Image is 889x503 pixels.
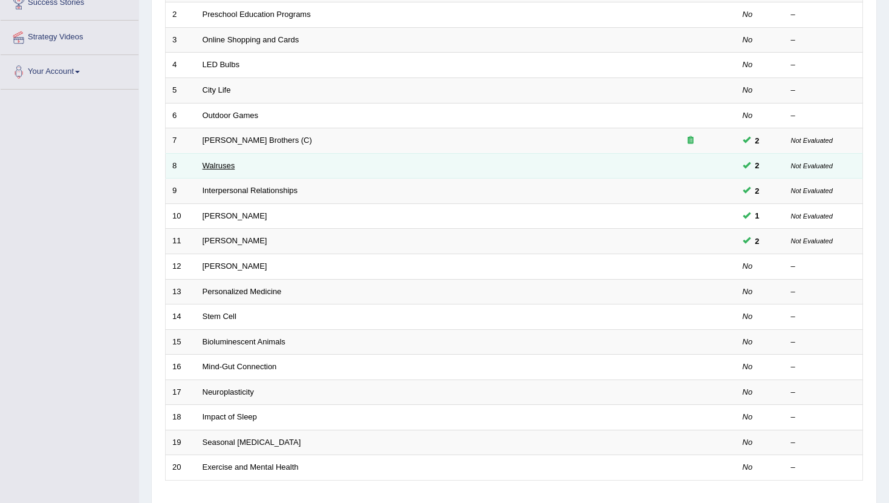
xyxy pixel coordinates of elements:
[203,35,299,44] a: Online Shopping and Cards
[743,10,753,19] em: No
[743,337,753,346] em: No
[791,437,856,449] div: –
[743,438,753,447] em: No
[203,10,311,19] a: Preschool Education Programs
[166,53,196,78] td: 4
[166,2,196,28] td: 2
[203,337,285,346] a: Bioluminescent Animals
[743,111,753,120] em: No
[743,85,753,94] em: No
[791,9,856,21] div: –
[751,235,764,248] span: You can still take this question
[203,438,301,447] a: Seasonal [MEDICAL_DATA]
[203,312,236,321] a: Stem Cell
[203,462,299,472] a: Exercise and Mental Health
[166,405,196,430] td: 18
[791,35,856,46] div: –
[743,362,753,371] em: No
[203,136,312,145] a: [PERSON_NAME] Brothers (C)
[791,212,833,220] small: Not Evaluated
[203,362,277,371] a: Mind-Gut Connection
[166,254,196,279] td: 12
[791,110,856,122] div: –
[791,286,856,298] div: –
[791,361,856,373] div: –
[791,162,833,169] small: Not Evaluated
[166,229,196,254] td: 11
[791,387,856,398] div: –
[743,287,753,296] em: No
[743,387,753,396] em: No
[203,287,282,296] a: Personalized Medicine
[166,27,196,53] td: 3
[743,462,753,472] em: No
[203,111,259,120] a: Outdoor Games
[791,261,856,272] div: –
[166,279,196,304] td: 13
[166,78,196,104] td: 5
[751,159,764,172] span: You can still take this question
[652,135,729,146] div: Exam occurring question
[743,261,753,271] em: No
[166,380,196,405] td: 17
[751,134,764,147] span: You can still take this question
[166,430,196,455] td: 19
[166,304,196,330] td: 14
[791,237,833,245] small: Not Evaluated
[791,137,833,144] small: Not Evaluated
[166,329,196,355] td: 15
[751,185,764,197] span: You can still take this question
[791,311,856,323] div: –
[743,312,753,321] em: No
[791,462,856,473] div: –
[791,412,856,423] div: –
[791,337,856,348] div: –
[743,35,753,44] em: No
[203,412,257,421] a: Impact of Sleep
[203,387,254,396] a: Neuroplasticity
[1,55,138,85] a: Your Account
[203,236,267,245] a: [PERSON_NAME]
[203,211,267,220] a: [PERSON_NAME]
[743,412,753,421] em: No
[166,355,196,380] td: 16
[166,455,196,481] td: 20
[166,179,196,204] td: 9
[1,21,138,51] a: Strategy Videos
[203,85,231,94] a: City Life
[166,103,196,128] td: 6
[203,60,239,69] a: LED Bulbs
[166,153,196,179] td: 8
[791,187,833,194] small: Not Evaluated
[203,161,235,170] a: Walruses
[791,85,856,96] div: –
[791,59,856,71] div: –
[203,261,267,271] a: [PERSON_NAME]
[743,60,753,69] em: No
[166,203,196,229] td: 10
[751,209,764,222] span: You can still take this question
[166,128,196,154] td: 7
[203,186,298,195] a: Interpersonal Relationships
